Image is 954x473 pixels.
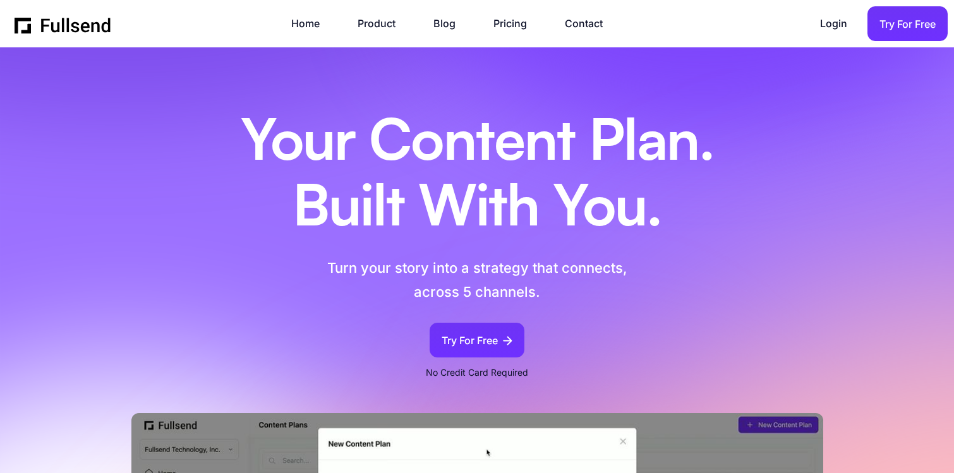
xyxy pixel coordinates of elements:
[358,15,408,32] a: Product
[426,365,528,380] p: No Credit Card Required
[433,15,468,32] a: Blog
[442,332,498,349] div: Try For Free
[430,323,524,357] a: Try For Free
[867,6,948,41] a: Try For Free
[15,15,112,33] a: home
[291,15,332,32] a: Home
[820,15,860,32] a: Login
[208,111,746,241] h1: Your Content Plan. Built With You.
[271,256,684,304] p: Turn your story into a strategy that connects, across 5 channels.
[565,15,615,32] a: Contact
[493,15,540,32] a: Pricing
[879,16,936,33] div: Try For Free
